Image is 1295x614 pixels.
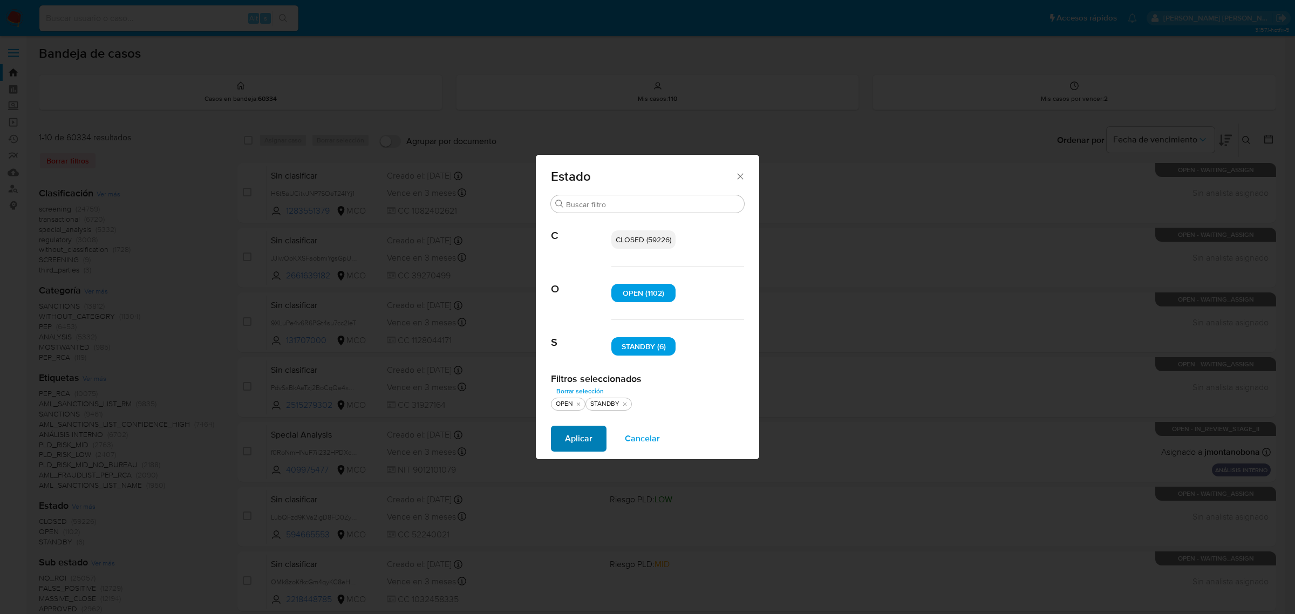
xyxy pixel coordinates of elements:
span: OPEN (1102) [623,288,664,298]
button: Aplicar [551,426,606,452]
button: Cancelar [611,426,674,452]
div: OPEN (1102) [611,284,676,302]
h2: Filtros seleccionados [551,373,744,385]
span: C [551,213,611,242]
div: OPEN [554,399,575,408]
span: O [551,267,611,296]
div: CLOSED (59226) [611,230,676,249]
span: S [551,320,611,349]
button: quitar STANDBY [621,400,629,408]
span: Borrar selección [556,386,604,397]
span: Cancelar [625,427,660,451]
span: STANDBY (6) [622,341,666,352]
span: Estado [551,170,735,183]
button: Buscar [555,200,564,208]
div: STANDBY [588,399,622,408]
div: STANDBY (6) [611,337,676,356]
span: CLOSED (59226) [616,234,671,245]
button: Borrar selección [551,385,609,398]
button: Cerrar [735,171,745,181]
button: quitar OPEN [574,400,583,408]
span: Aplicar [565,427,592,451]
input: Buscar filtro [566,200,740,209]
